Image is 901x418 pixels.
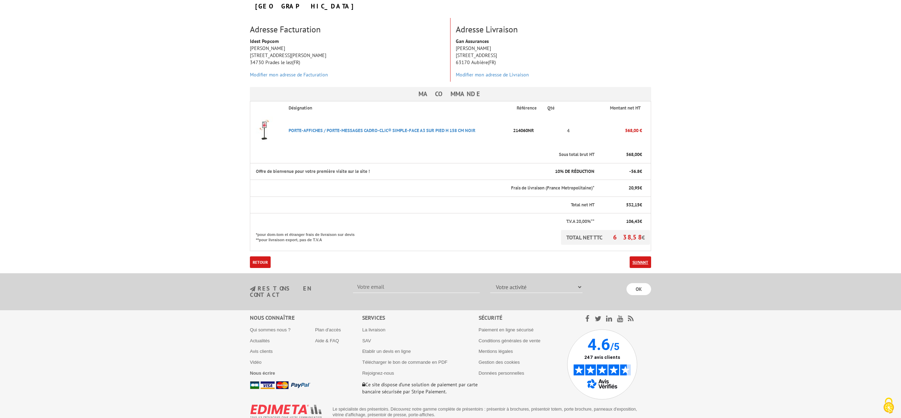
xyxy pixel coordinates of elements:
[315,327,341,332] a: Plan d'accès
[629,185,639,191] span: 20,95
[626,151,639,157] span: 568,00
[250,338,270,343] a: Actualités
[250,256,271,268] a: Retour
[250,71,328,78] a: Modifier mon adresse de Facturation
[626,202,639,208] span: 532,15
[250,327,291,332] a: Qui sommes nous ?
[456,25,651,34] h3: Adresse Livraison
[362,327,385,332] a: La livraison
[567,329,637,400] img: Avis Vérifiés - 4.6 sur 5 - 247 avis clients
[479,314,567,322] div: Sécurité
[511,101,542,115] th: Référence
[479,360,520,365] a: Gestion des cookies
[479,338,541,343] a: Conditions générales de vente
[315,338,339,343] a: Aide & FAQ
[880,397,897,414] img: Cookies (fenêtre modale)
[250,180,595,197] th: Frais de livraison (France Metropolitaine)*
[456,71,529,78] a: Modifier mon adresse de Livraison
[601,218,642,225] p: €
[362,381,479,395] p: Ce site dispose d’une solution de paiement par carte bancaire sécurisée par Stripe Paiement.
[547,168,594,175] p: % DE RÉDUCTION
[630,256,651,268] a: Suivant
[555,168,560,174] span: 10
[250,146,595,163] th: Sous total brut HT
[479,370,524,376] a: Données personnelles
[250,360,262,365] a: Vidéo
[245,38,450,82] div: [PERSON_NAME] [STREET_ADDRESS][PERSON_NAME] 34730 Prades le lez(FR)
[511,124,542,137] p: 214060NR
[250,370,275,376] a: Nous écrire
[353,281,480,293] input: Votre email
[250,196,595,213] th: Total net HT
[626,218,639,224] span: 106,43
[250,87,651,101] h3: Ma commande
[450,38,656,82] div: [PERSON_NAME] [STREET_ADDRESS] 63170 Aubière(FR)
[256,218,594,225] p: T.V.A 20,00%**
[456,38,489,44] strong: Gan Assurances
[250,38,279,44] strong: Idest Popcom
[362,338,371,343] a: SAV
[283,101,511,115] th: Désignation
[250,163,542,180] th: Offre de bienvenue pour votre première visite sur le site !
[250,286,342,298] h3: restons en contact
[333,406,646,418] p: Le spécialiste des présentoirs. Découvrez notre gamme complète de présentoirs : présentoir à broc...
[601,105,650,112] p: Montant net HT
[289,127,475,133] a: PORTE-AFFICHES / PORTE-MESSAGES CADRO-CLIC® SIMPLE-FACE A3 SUR PIED H 158 CM NOIR
[626,283,651,295] input: OK
[613,233,642,241] span: 638,58
[250,314,362,322] div: Nous connaître
[250,117,278,145] img: PORTE-AFFICHES / PORTE-MESSAGES CADRO-CLIC® SIMPLE-FACE A3 SUR PIED H 158 CM NOIR
[631,168,639,174] span: 56.8
[601,151,642,158] p: €
[561,230,650,245] p: TOTAL NET TTC €
[362,314,479,322] div: Services
[256,230,361,243] p: *pour dom-tom et étranger frais de livraison sur devis **pour livraison export, pas de T.V.A
[601,168,642,175] p: - €
[479,349,513,354] a: Mentions légales
[250,349,273,354] a: Avis clients
[542,115,595,146] td: 4
[876,394,901,418] button: Cookies (fenêtre modale)
[362,349,411,354] a: Etablir un devis en ligne
[601,185,642,192] p: €
[595,124,642,137] p: 568,00 €
[250,286,256,292] img: newsletter.jpg
[362,370,394,376] a: Rejoignez-nous
[362,360,447,365] a: Télécharger le bon de commande en PDF
[250,25,445,34] h3: Adresse Facturation
[601,202,642,208] p: €
[542,101,595,115] th: Qté
[479,327,534,332] a: Paiement en ligne sécurisé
